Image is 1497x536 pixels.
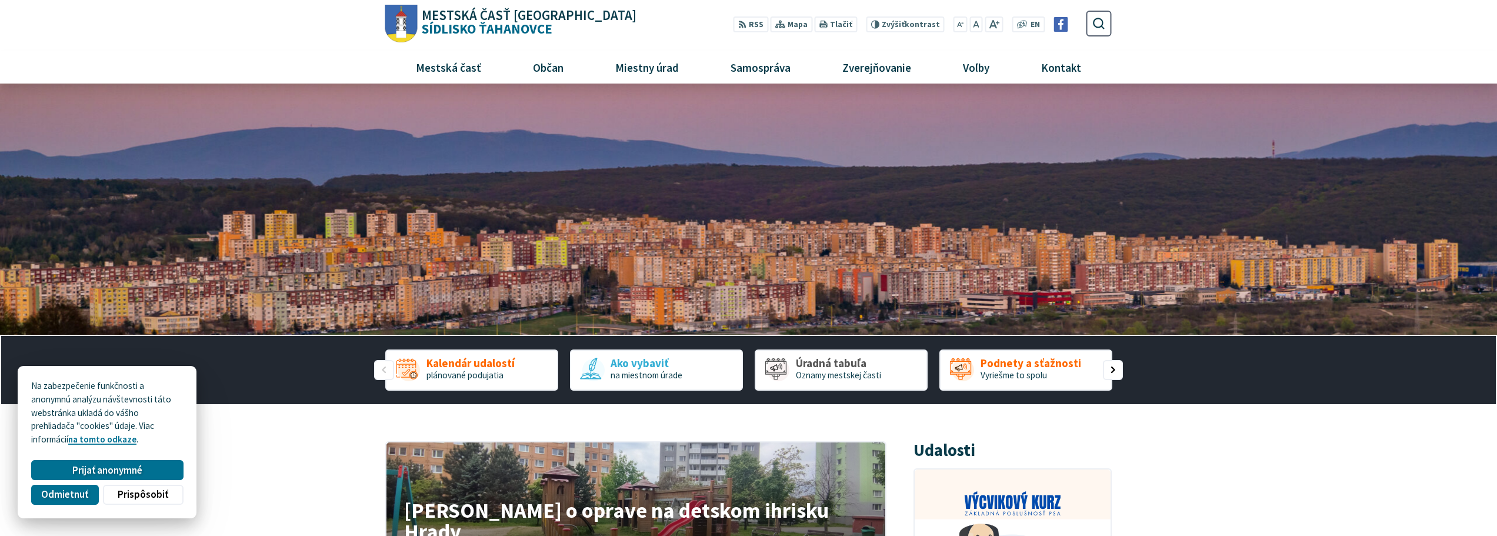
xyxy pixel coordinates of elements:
a: Samospráva [709,51,812,83]
div: 1 / 5 [385,349,558,391]
span: plánované podujatia [426,369,504,381]
span: Mestská časť [GEOGRAPHIC_DATA] [422,9,636,22]
a: na tomto odkaze [68,434,136,445]
a: EN [1028,19,1043,31]
span: Voľby [959,51,994,83]
div: Predošlý slajd [374,360,394,380]
button: Zmenšiť veľkosť písma [953,16,968,32]
span: Podnety a sťažnosti [981,357,1081,369]
span: Mestská časť [411,51,485,83]
div: 4 / 5 [939,349,1112,391]
img: Prejsť na domovskú stránku [385,5,418,43]
a: Kalendár udalostí plánované podujatia [385,349,558,391]
button: Nastaviť pôvodnú veľkosť písma [969,16,982,32]
h3: Udalosti [913,441,975,460]
a: Občan [511,51,585,83]
a: Úradná tabuľa Oznamy mestskej časti [755,349,928,391]
span: kontrast [882,20,940,29]
a: Ako vybaviť na miestnom úrade [570,349,743,391]
span: EN [1031,19,1040,31]
a: Podnety a sťažnosti Vyriešme to spolu [939,349,1112,391]
a: Mestská časť [394,51,502,83]
img: Prejsť na Facebook stránku [1053,17,1068,32]
span: Zverejňovanie [838,51,915,83]
span: Úradná tabuľa [796,357,881,369]
span: Kontakt [1037,51,1086,83]
span: RSS [749,19,763,31]
span: Ako vybaviť [611,357,682,369]
a: Miestny úrad [594,51,700,83]
a: Kontakt [1020,51,1103,83]
span: Tlačiť [830,20,852,29]
button: Odmietnuť [31,485,98,505]
button: Zväčšiť veľkosť písma [985,16,1003,32]
button: Zvýšiťkontrast [866,16,944,32]
span: Prijať anonymné [72,464,142,477]
span: na miestnom úrade [611,369,682,381]
span: Oznamy mestskej časti [796,369,881,381]
button: Tlačiť [815,16,857,32]
a: RSS [734,16,768,32]
span: Miestny úrad [611,51,683,83]
div: 3 / 5 [755,349,928,391]
span: Vyriešme to spolu [981,369,1047,381]
span: Prispôsobiť [118,488,168,501]
p: Na zabezpečenie funkčnosti a anonymnú analýzu návštevnosti táto webstránka ukladá do vášho prehli... [31,379,183,447]
a: Zverejňovanie [821,51,933,83]
span: Občan [528,51,568,83]
span: Zvýšiť [882,19,905,29]
h1: Sídlisko Ťahanovce [418,9,637,36]
a: Mapa [771,16,812,32]
button: Prijať anonymné [31,460,183,480]
a: Voľby [942,51,1011,83]
button: Prispôsobiť [103,485,183,505]
div: Nasledujúci slajd [1103,360,1123,380]
span: Kalendár udalostí [426,357,515,369]
span: Samospráva [726,51,795,83]
span: Odmietnuť [41,488,88,501]
span: Mapa [788,19,808,31]
a: Logo Sídlisko Ťahanovce, prejsť na domovskú stránku. [385,5,636,43]
div: 2 / 5 [570,349,743,391]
